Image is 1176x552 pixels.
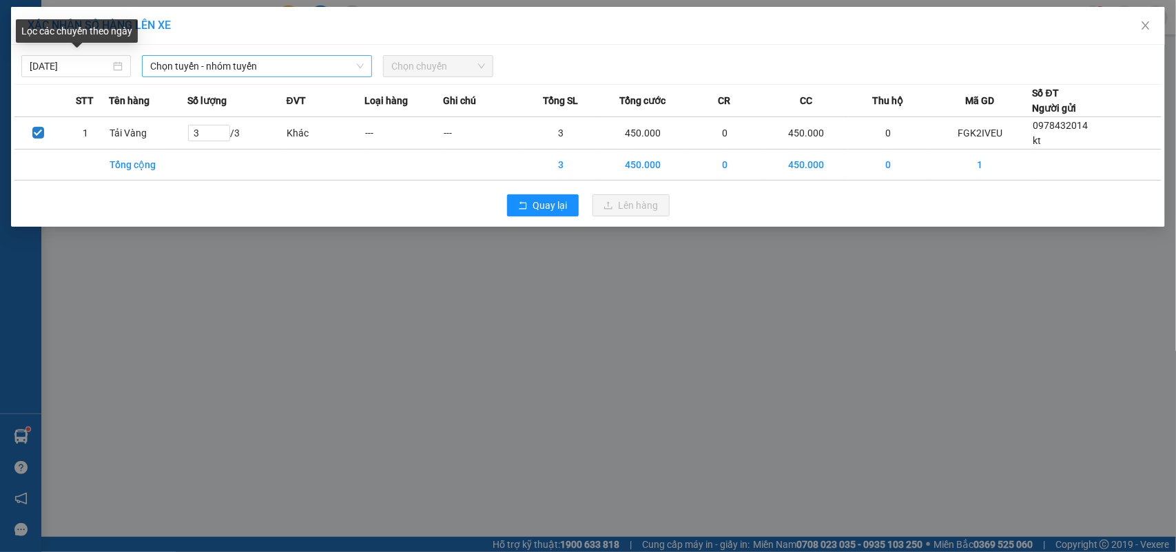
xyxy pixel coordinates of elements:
td: 450.000 [764,117,849,150]
h2: FGK2IVEU [8,80,111,103]
td: --- [444,117,522,150]
span: down [356,62,364,70]
b: [DOMAIN_NAME] [184,11,333,34]
td: Khác [287,117,365,150]
td: 450.000 [764,150,849,181]
td: 450.000 [601,117,685,150]
button: uploadLên hàng [592,194,670,216]
span: Mã GD [965,93,994,108]
input: 14/10/2025 [30,59,110,74]
td: Tổng cộng [109,150,187,181]
span: Loại hàng [365,93,409,108]
span: Số lượng [187,93,227,108]
td: 3 [522,150,601,181]
span: XÁC NHẬN SỐ HÀNG LÊN XE [28,19,171,32]
td: / 3 [187,117,287,150]
span: Tổng SL [544,93,579,108]
div: Lọc các chuyến theo ngày [16,19,138,43]
span: CC [800,93,812,108]
td: 1 [61,117,108,150]
td: 0 [685,117,764,150]
button: rollbackQuay lại [507,194,579,216]
td: 0 [849,150,927,181]
img: logo.jpg [8,11,76,80]
span: Thu hộ [872,93,903,108]
span: ĐVT [287,93,306,108]
td: 3 [522,117,601,150]
span: Chọn chuyến [391,56,484,76]
h2: VP Nhận: VP Nhận 779 Giải Phóng [72,80,333,210]
span: CR [718,93,730,108]
span: Tên hàng [109,93,149,108]
span: 0978432014 [1033,120,1089,131]
span: rollback [518,201,528,212]
span: close [1140,20,1151,31]
td: 1 [927,150,1033,181]
span: Chọn tuyến - nhóm tuyến [150,56,364,76]
button: Close [1126,7,1165,45]
td: Tải Vàng [109,117,187,150]
td: --- [365,117,444,150]
span: Tổng cước [619,93,666,108]
td: 0 [849,117,927,150]
span: Ghi chú [444,93,477,108]
div: Số ĐT Người gửi [1033,85,1077,116]
td: 450.000 [601,150,685,181]
td: FGK2IVEU [927,117,1033,150]
b: Sao Việt [83,32,168,55]
span: Quay lại [533,198,568,213]
td: 0 [685,150,764,181]
span: STT [76,93,94,108]
span: kt [1033,135,1042,146]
